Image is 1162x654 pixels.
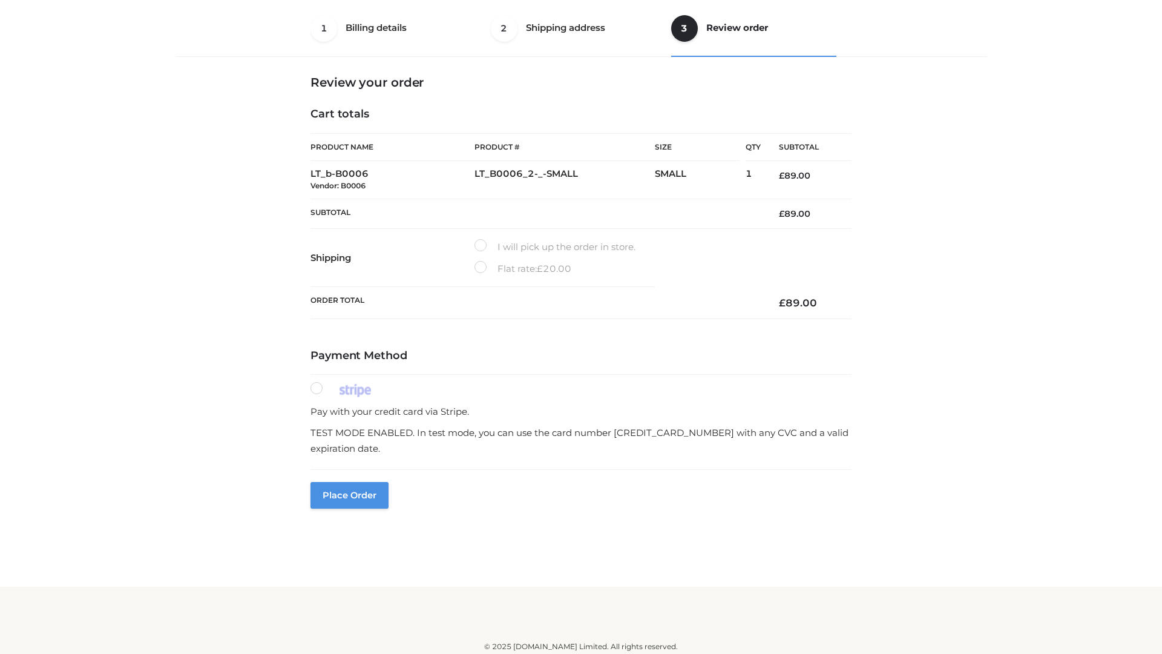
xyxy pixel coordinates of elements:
th: Subtotal [310,199,761,228]
bdi: 89.00 [779,208,810,219]
div: © 2025 [DOMAIN_NAME] Limited. All rights reserved. [180,641,982,653]
small: Vendor: B0006 [310,181,366,190]
td: LT_B0006_2-_-SMALL [474,161,655,199]
label: Flat rate: [474,261,571,277]
button: Place order [310,482,389,509]
h3: Review your order [310,75,852,90]
th: Subtotal [761,134,852,161]
th: Qty [746,133,761,161]
bdi: 89.00 [779,170,810,181]
span: £ [779,170,784,181]
span: £ [779,208,784,219]
td: SMALL [655,161,746,199]
h4: Cart totals [310,108,852,121]
p: TEST MODE ENABLED. In test mode, you can use the card number [CREDIT_CARD_NUMBER] with any CVC an... [310,425,852,456]
span: £ [779,297,786,309]
bdi: 89.00 [779,297,817,309]
span: £ [537,263,543,274]
td: LT_b-B0006 [310,161,474,199]
label: I will pick up the order in store. [474,239,635,255]
td: 1 [746,161,761,199]
th: Product Name [310,133,474,161]
th: Product # [474,133,655,161]
th: Order Total [310,287,761,319]
bdi: 20.00 [537,263,571,274]
p: Pay with your credit card via Stripe. [310,404,852,420]
th: Shipping [310,229,474,287]
h4: Payment Method [310,349,852,363]
th: Size [655,134,740,161]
